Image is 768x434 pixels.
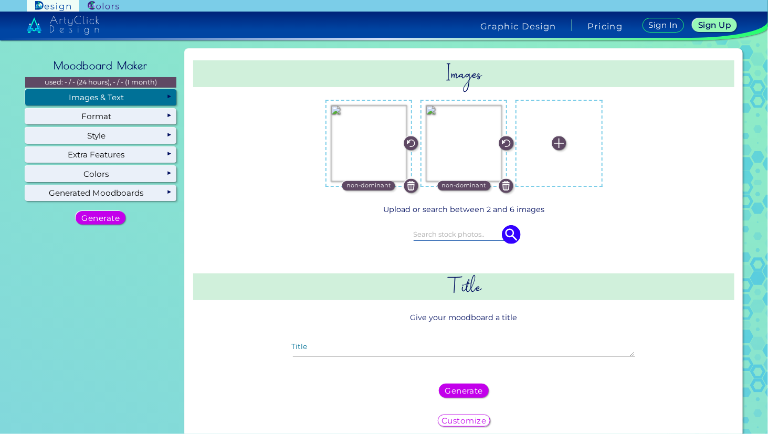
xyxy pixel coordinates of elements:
h4: Graphic Design [480,22,556,30]
div: Extra Features [25,147,176,163]
p: non-dominant [346,181,391,190]
input: Search stock photos.. [414,228,514,240]
a: Sign Up [695,19,734,31]
div: Format [25,109,176,124]
p: used: - / - (24 hours), - / - (1 month) [25,77,176,88]
p: Give your moodboard a title [193,308,735,327]
label: Title [291,343,307,351]
h5: Sign Up [700,22,730,29]
a: Pricing [587,22,623,30]
a: Sign In [645,18,682,32]
h2: Title [193,273,735,300]
h2: Images [193,60,735,87]
p: Upload or search between 2 and 6 images [197,204,731,216]
img: fe536ba8-47f0-435e-911e-ced20c0bb94d [331,105,407,181]
div: Generated Moodboards [25,185,176,201]
div: Images & Text [25,89,176,105]
div: Style [25,128,176,143]
p: non-dominant [441,181,486,190]
h5: Customize [444,417,484,425]
img: icon_plus_white.svg [552,136,566,150]
img: icon search [502,225,521,244]
h5: Generate [83,214,118,221]
h2: Moodboard Maker [48,54,153,77]
div: Colors [25,166,176,182]
img: artyclick_design_logo_white_combined_path.svg [27,16,99,35]
h5: Sign In [650,22,677,29]
img: ArtyClick Colors logo [88,1,119,11]
img: 0b1c547e-c885-42f9-901e-d92ba590aa3f [426,105,502,181]
h5: Generate [447,387,481,395]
